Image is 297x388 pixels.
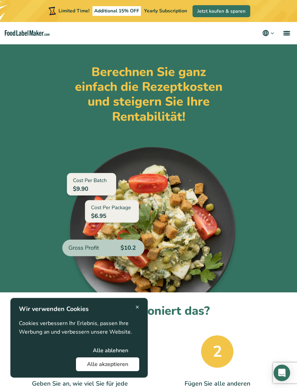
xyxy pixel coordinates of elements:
[19,319,139,337] p: Cookies verbessern Ihr Erlebnis, passen Ihre Werbung an und verbessern unsere Website.
[275,22,297,44] a: menu
[73,65,224,124] h1: Berechnen Sie ganz einfach die Rezeptkosten und steigern Sie Ihre Rentabilität!
[92,6,141,16] span: Additional 15% OFF
[135,302,139,312] span: ×
[274,365,290,381] div: Open Intercom Messenger
[144,8,187,14] span: Yearly Subscription
[82,344,139,357] button: Alle ablehnen
[76,357,139,371] button: Alle akzeptieren
[201,335,233,368] span: 2
[192,5,250,17] a: Jetzt kaufen & sparen
[11,303,286,319] h2: Wie funktioniert das?
[58,8,89,14] span: Limited Time!
[19,305,89,313] strong: Wir verwenden Cookies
